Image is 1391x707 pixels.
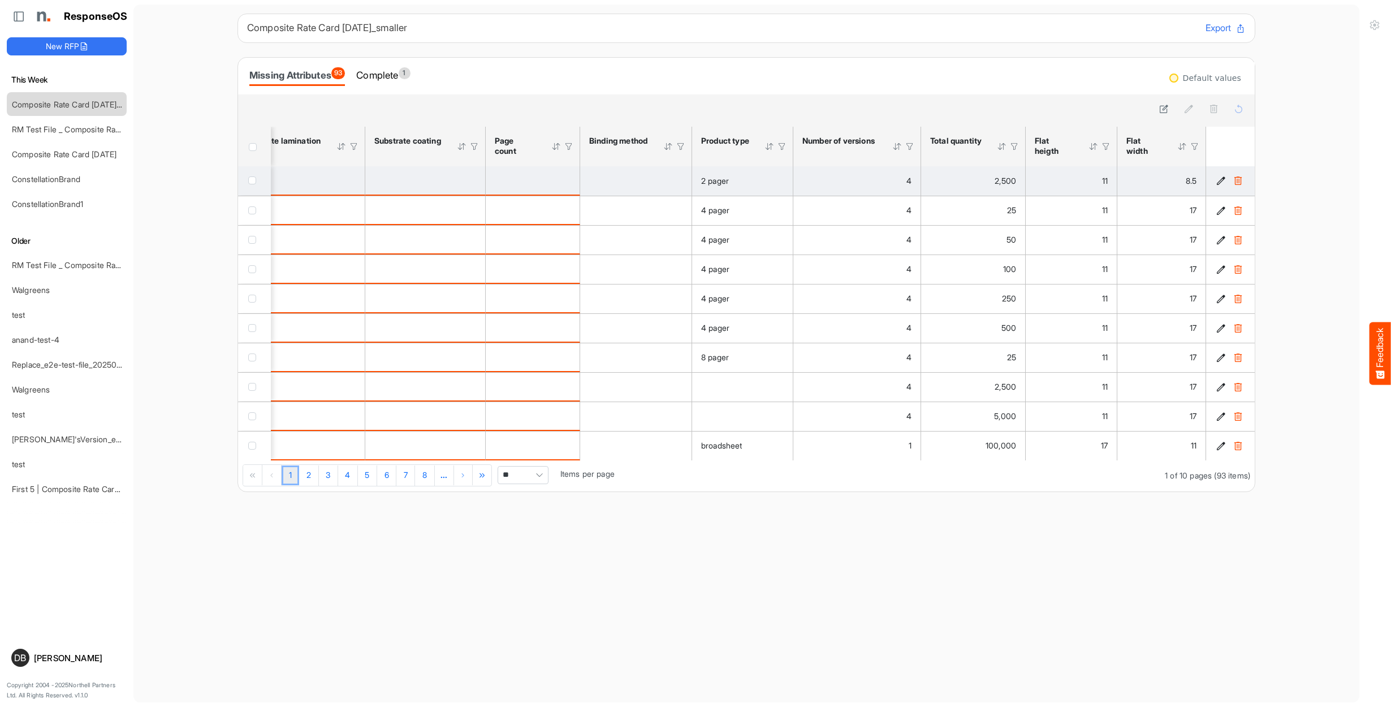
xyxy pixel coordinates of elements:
td: is template cell Column Header httpsnorthellcomontologiesmapping-rulesassemblyhasbindingmethod [580,313,692,343]
td: 17 is template cell Column Header httpsnorthellcomontologiesmapping-rulesmeasurementhasflatsizewidth [1117,196,1206,225]
td: is template cell Column Header httpsnorthellcomontologiesmapping-rulesproducthaspagecount [486,255,580,284]
div: Binding method [589,136,649,146]
td: checkbox [238,225,271,255]
span: 2 pager [701,176,729,186]
span: (93 items) [1214,471,1250,480]
td: is template cell Column Header httpsnorthellcomontologiesmapping-rulesmanufacturinghassubstratela... [234,431,365,460]
span: 17 [1190,352,1196,362]
span: 2,500 [995,382,1016,391]
td: is template cell Column Header httpsnorthellcomontologiesmapping-rulesassemblyhasbindingmethod [580,225,692,255]
span: 17 [1190,235,1196,244]
td: is template cell Column Header httpsnorthellcomontologiesmapping-rulesmanufacturinghassubstrateco... [365,402,486,431]
td: 2 pager is template cell Column Header httpsnorthellcomontologiesmapping-rulesproducthasproducttype [692,166,793,196]
div: Page count [495,136,537,156]
button: Delete [1232,322,1243,334]
span: 5,000 [994,411,1016,421]
td: a7a6e315-3bf6-4b25-a9b9-ea484a832a66 is template cell Column Header [1206,196,1255,225]
td: checkbox [238,313,271,343]
td: is template cell Column Header httpsnorthellcomontologiesmapping-rulesproducthaspagecount [486,402,580,431]
img: Northell [31,5,54,28]
td: 11 is template cell Column Header httpsnorthellcomontologiesmapping-rulesmeasurementhasflatsizehe... [1026,196,1117,225]
div: [PERSON_NAME] [34,654,122,662]
span: 17 [1190,264,1196,274]
div: Total quantity [930,136,982,146]
a: Page 1 of 10 Pages [282,465,299,486]
button: Edit [1215,205,1226,216]
span: 11 [1102,294,1108,303]
button: Delete [1232,264,1243,275]
div: Filter Icon [1101,141,1111,152]
a: anand-test-4 [12,335,59,344]
span: 93 [331,67,345,79]
span: 8.5 [1186,176,1196,186]
div: Missing Attributes [249,67,345,83]
div: Filter Icon [1009,141,1020,152]
h6: Older [7,235,127,247]
a: Composite Rate Card [DATE]_smaller [12,100,146,109]
td: is template cell Column Header httpsnorthellcomontologiesmapping-rulesmanufacturinghassubstrateco... [365,255,486,284]
td: is template cell Column Header httpsnorthellcomontologiesmapping-rulesassemblyhasbindingmethod [580,255,692,284]
button: Edit [1215,411,1226,422]
td: 4 is template cell Column Header httpsnorthellcomontologiesmapping-rulesorderhasnumberofversions [793,313,921,343]
span: 4 [906,176,912,186]
div: Filter Icon [564,141,574,152]
button: Delete [1232,175,1243,187]
div: Filter Icon [676,141,686,152]
td: 4 pager is template cell Column Header httpsnorthellcomontologiesmapping-rulesproducthasproducttype [692,255,793,284]
td: is template cell Column Header httpsnorthellcomontologiesmapping-rulesmanufacturinghassubstratela... [234,196,365,225]
span: Pagerdropdown [498,466,548,484]
div: Go to next page [454,465,473,485]
td: 2500 is template cell Column Header httpsnorthellcomontologiesmapping-rulesorderhasfinishedtotalq... [921,166,1026,196]
td: is template cell Column Header httpsnorthellcomontologiesmapping-rulesproducthasproducttype [692,402,793,431]
a: Page 6 of 10 Pages [377,465,396,486]
td: checkbox [238,343,271,372]
td: 11 is template cell Column Header httpsnorthellcomontologiesmapping-rulesmeasurementhasflatsizehe... [1026,284,1117,313]
td: 11 is template cell Column Header httpsnorthellcomontologiesmapping-rulesmeasurementhasflatsizehe... [1026,166,1117,196]
button: Delete [1232,411,1243,422]
div: Filter Icon [469,141,479,152]
button: Delete [1232,440,1243,451]
td: is template cell Column Header httpsnorthellcomontologiesmapping-rulesassemblyhasbindingmethod [580,284,692,313]
td: 11 is template cell Column Header httpsnorthellcomontologiesmapping-rulesmeasurementhasflatsizehe... [1026,255,1117,284]
td: 40a7906f-1f8c-4617-9e24-33f4d0af578a is template cell Column Header [1206,166,1255,196]
td: 4 pager is template cell Column Header httpsnorthellcomontologiesmapping-rulesproducthasproducttype [692,313,793,343]
td: 17 is template cell Column Header httpsnorthellcomontologiesmapping-rulesmeasurementhasflatsizewidth [1117,372,1206,402]
span: 11 [1102,264,1108,274]
td: cc58fac3-b64d-407b-8c39-c8bb118d34aa is template cell Column Header [1206,284,1255,313]
a: Page 5 of 10 Pages [358,465,377,486]
div: Number of versions [802,136,878,146]
td: is template cell Column Header httpsnorthellcomontologiesmapping-rulesproducthaspagecount [486,343,580,372]
span: 25 [1007,205,1016,215]
td: is template cell Column Header httpsnorthellcomontologiesmapping-rulesmanufacturinghassubstrateco... [365,225,486,255]
td: 17 is template cell Column Header httpsnorthellcomontologiesmapping-rulesmeasurementhasflatsizewidth [1117,284,1206,313]
span: 11 [1102,382,1108,391]
td: 4 is template cell Column Header httpsnorthellcomontologiesmapping-rulesorderhasnumberofversions [793,343,921,372]
td: 500 is template cell Column Header httpsnorthellcomontologiesmapping-rulesorderhasfinishedtotalqu... [921,313,1026,343]
span: 4 pager [701,294,729,303]
div: Filter Icon [905,141,915,152]
td: is template cell Column Header httpsnorthellcomontologiesmapping-rulesmanufacturinghassubstratela... [234,284,365,313]
a: ConstellationBrand [12,174,80,184]
span: 11 [1102,235,1108,244]
td: 4 pager is template cell Column Header httpsnorthellcomontologiesmapping-rulesproducthasproducttype [692,225,793,255]
td: is template cell Column Header httpsnorthellcomontologiesmapping-rulesproducthaspagecount [486,166,580,196]
span: 11 [1102,205,1108,215]
button: Edit [1215,440,1226,451]
td: is template cell Column Header httpsnorthellcomontologiesmapping-rulesmanufacturinghassubstratela... [234,225,365,255]
a: Replace_e2e-test-file_20250604_111803 [12,360,157,369]
td: 17 is template cell Column Header httpsnorthellcomontologiesmapping-rulesmeasurementhasflatsizewidth [1117,343,1206,372]
td: 17 is template cell Column Header httpsnorthellcomontologiesmapping-rulesmeasurementhasflatsizewidth [1117,255,1206,284]
span: broadsheet [701,441,742,450]
span: 17 [1190,323,1196,333]
span: 4 [906,205,912,215]
span: 250 [1002,294,1016,303]
td: e4781f1e-788f-432a-b16b-a3ce5c6720c6 is template cell Column Header [1206,225,1255,255]
span: 500 [1001,323,1016,333]
td: is template cell Column Header httpsnorthellcomontologiesmapping-rulesproducthaspagecount [486,196,580,225]
a: Page 7 of 10 Pages [396,465,415,486]
td: 100000 is template cell Column Header httpsnorthellcomontologiesmapping-rulesorderhasfinishedtota... [921,431,1026,460]
a: ConstellationBrand1 [12,199,83,209]
td: 4 is template cell Column Header httpsnorthellcomontologiesmapping-rulesorderhasnumberofversions [793,196,921,225]
div: Pager Container [238,460,1255,492]
a: [PERSON_NAME]'sVersion_e2e-test-file_20250604_111803 [12,434,224,444]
